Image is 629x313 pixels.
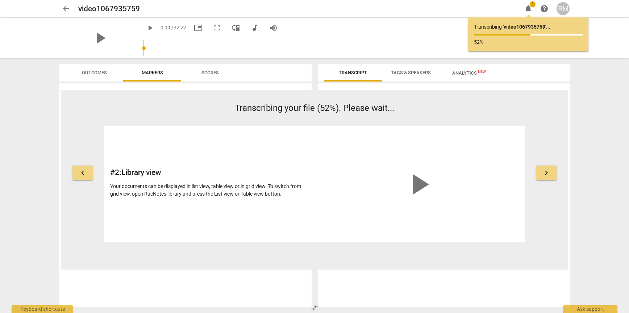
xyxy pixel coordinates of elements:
button: View player as separate pane [229,21,242,34]
span: arrow_back [62,4,70,13]
span: audiotrack [250,24,259,32]
p: 52% [474,38,583,46]
span: Outcomes [82,70,107,75]
span: play_arrow [146,24,154,32]
span: compare_arrows [310,304,319,312]
button: Switch to audio player [248,21,261,34]
button: Notifications [522,2,535,15]
div: Keyboard shortcuts [12,305,73,313]
span: play_arrow [91,29,109,47]
div: Your documents can be displayed in list view, table view or in grid view. To switch from grid vie... [110,183,311,197]
button: Picture in picture [192,21,205,34]
span: 1 [530,1,536,7]
span: Tags & Speakers [391,70,431,75]
span: move_down [232,24,240,32]
span: play_arrow [401,167,436,202]
span: fullscreen [213,24,221,32]
span: New [478,70,486,74]
p: Transcribing ... [474,23,583,31]
span: keyboard_arrow_left [78,168,87,177]
h2: video1067935759 [78,4,140,13]
span: Analytics [452,70,486,76]
div: Ask support [563,305,617,313]
button: Play [143,21,157,34]
a: Help [538,2,551,15]
h2: # 2 : Library view [110,168,311,177]
span: Transcribing your file (52%). Please wait... [235,103,394,113]
button: Fullscreen [211,21,224,34]
span: help [540,4,549,13]
span: notifications [524,4,533,13]
span: Scores [201,70,219,75]
span: keyboard_arrow_right [542,168,551,177]
span: volume_up [269,24,278,32]
span: 0:00 [161,25,170,30]
button: RM [557,2,570,15]
button: Volume [267,21,280,34]
span: Markers [142,70,163,75]
b: ' video1067935759 ' [503,24,546,30]
span: Transcript [339,70,367,75]
span: picture_in_picture [194,24,203,32]
span: / 32:22 [171,25,186,30]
